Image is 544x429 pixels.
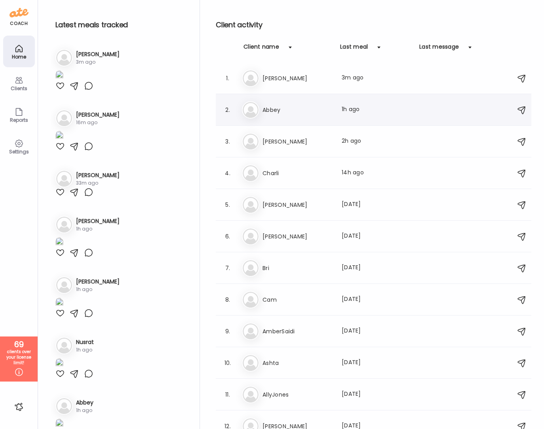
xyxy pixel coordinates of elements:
[10,6,29,19] img: ate
[3,340,35,349] div: 69
[223,137,232,146] div: 3.
[55,131,63,142] img: images%2F5ct1w3H5RBdDVsH27fnohfK00Eh1%2FCKp3DpJBeffjglgCn80a%2FqA9NcQPzonQGLiCINqNL_1080
[262,232,332,241] h3: [PERSON_NAME]
[76,399,93,407] h3: Abbey
[223,263,232,273] div: 7.
[262,105,332,115] h3: Abbey
[342,295,411,304] div: [DATE]
[76,50,120,59] h3: [PERSON_NAME]
[56,171,72,187] img: bg-avatar-default.svg
[76,346,94,353] div: 1h ago
[76,286,120,293] div: 1h ago
[342,327,411,336] div: [DATE]
[243,387,259,403] img: bg-avatar-default.svg
[56,398,72,414] img: bg-avatar-default.svg
[76,59,120,66] div: 3m ago
[223,327,232,336] div: 9.
[243,102,259,118] img: bg-avatar-default.svg
[243,229,259,244] img: bg-avatar-default.svg
[243,197,259,213] img: bg-avatar-default.svg
[223,168,232,178] div: 4.
[56,50,72,66] img: bg-avatar-default.svg
[56,338,72,353] img: bg-avatar-default.svg
[342,263,411,273] div: [DATE]
[262,200,332,210] h3: [PERSON_NAME]
[223,105,232,115] div: 2.
[76,171,120,180] h3: [PERSON_NAME]
[76,225,120,232] div: 1h ago
[243,323,259,339] img: bg-avatar-default.svg
[262,263,332,273] h3: Bri
[56,110,72,126] img: bg-avatar-default.svg
[76,180,120,187] div: 33m ago
[55,70,63,81] img: images%2FEgVgETGUopYmX00KojSGMWryb2v2%2FnLO0oRwoleRzujCsZPVy%2FM9qPnIWxUC2rXLPGWuzM_1080
[56,277,72,293] img: bg-avatar-default.svg
[55,237,63,248] img: images%2F1uUYYNCqGsgvO803jw7TXAjzdaK2%2F6t2UjyndFlrgfmYLnG1n%2Fb2l9jpN59HW14KMwhum2_1080
[76,338,94,346] h3: Nusrat
[262,137,332,146] h3: [PERSON_NAME]
[5,117,33,123] div: Reports
[342,200,411,210] div: [DATE]
[342,74,411,83] div: 3m ago
[243,70,259,86] img: bg-avatar-default.svg
[223,295,232,304] div: 8.
[76,407,93,414] div: 1h ago
[342,168,411,178] div: 14h ago
[262,295,332,304] h3: Cam
[223,358,232,368] div: 10.
[216,19,531,31] h2: Client activity
[223,200,232,210] div: 5.
[5,86,33,91] div: Clients
[76,217,120,225] h3: [PERSON_NAME]
[243,260,259,276] img: bg-avatar-default.svg
[340,43,368,55] div: Last meal
[342,358,411,368] div: [DATE]
[223,232,232,241] div: 6.
[262,358,332,368] h3: Ashta
[5,149,33,154] div: Settings
[262,327,332,336] h3: AmberSaidi
[243,43,279,55] div: Client name
[3,349,35,366] div: clients over your license limit!
[56,217,72,232] img: bg-avatar-default.svg
[243,355,259,371] img: bg-avatar-default.svg
[10,20,28,27] div: coach
[342,105,411,115] div: 1h ago
[342,137,411,146] div: 2h ago
[243,165,259,181] img: bg-avatar-default.svg
[243,134,259,149] img: bg-avatar-default.svg
[223,74,232,83] div: 1.
[262,390,332,399] h3: AllyJones
[76,278,120,286] h3: [PERSON_NAME]
[55,298,63,308] img: images%2F3As31EaF4NPva6DVVqFH6KEAIDT2%2FBw8YBqt4pvviKYPaUqoB%2FxxKxgM5yhyL5Xeub33QU_1080
[223,390,232,399] div: 11.
[243,292,259,308] img: bg-avatar-default.svg
[419,43,459,55] div: Last message
[55,19,187,31] h2: Latest meals tracked
[76,111,120,119] h3: [PERSON_NAME]
[342,390,411,399] div: [DATE]
[55,358,63,369] img: images%2FNqxCjcFr0YYJHv2Q0TfCVfSdIyp1%2FlN3BeblnmsXcQHXEtNaY%2FgY8FP2CCPJfrWxFjRjPq_1080
[262,168,332,178] h3: Charli
[5,54,33,59] div: Home
[262,74,332,83] h3: [PERSON_NAME]
[342,232,411,241] div: [DATE]
[76,119,120,126] div: 16m ago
